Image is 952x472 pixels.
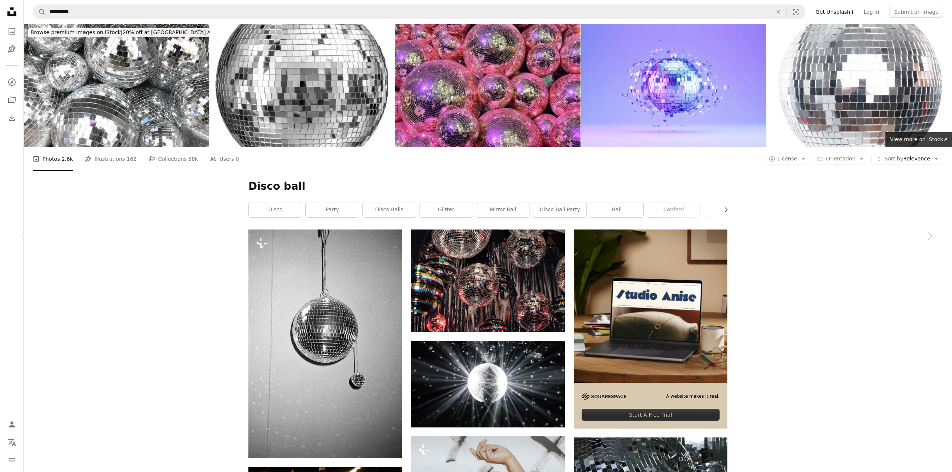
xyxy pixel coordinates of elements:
[533,202,586,217] a: disco ball party
[148,147,198,171] a: Collections 58k
[890,136,948,142] span: View more on iStock ↗
[419,202,473,217] a: glitter
[411,230,565,332] img: assorted mirror balls lot
[395,24,580,147] img: Hanging rose gold disco balls from the ceiling create a festive and glamorous atmosphere, adding ...
[411,381,565,387] a: grayscale photography of disco ball
[787,5,805,19] button: Visual search
[411,277,565,284] a: assorted mirror balls lot
[363,202,416,217] a: disco balls
[30,29,210,35] span: 20% off at [GEOGRAPHIC_DATA] ↗
[236,155,239,163] span: 0
[647,202,700,217] a: confetti
[306,202,359,217] a: party
[4,110,19,125] a: Download History
[30,29,122,35] span: Browse premium images on iStock |
[4,24,19,39] a: Photos
[476,202,530,217] a: mirror ball
[33,4,805,19] form: Find visuals sitewide
[574,230,727,429] a: A website makes it real.Start A Free Trial
[582,393,626,400] img: file-1705255347840-230a6ab5bca9image
[210,24,395,147] img: Shiny disco ball reflecting light on transparent background
[4,75,19,89] a: Explore
[811,6,859,18] a: Get Unsplash+
[4,435,19,450] button: Language
[581,24,766,147] img: Disco Ball, Party Celebration Concept, Neon Lighting Background, Dissolving Particles
[33,5,46,19] button: Search Unsplash
[249,202,302,217] a: disco
[813,153,868,165] button: Orientation
[582,409,720,421] div: Start A Free Trial
[248,230,402,458] img: A disco ball hanging from a ceiling in a room
[127,155,137,163] span: 162
[4,417,19,432] a: Log in / Sign up
[907,201,952,272] a: Next
[666,393,720,400] span: A website makes it real.
[24,24,217,42] a: Browse premium images on iStock|20% off at [GEOGRAPHIC_DATA]↗
[85,147,136,171] a: Illustrations 162
[4,42,19,56] a: Illustrations
[24,24,209,147] img: Disco Balls are Shining
[248,340,402,347] a: A disco ball hanging from a ceiling in a room
[411,341,565,427] img: grayscale photography of disco ball
[826,156,855,162] span: Orientation
[248,180,727,193] h1: Disco ball
[574,230,727,383] img: file-1705123271268-c3eaf6a79b21image
[188,155,198,163] span: 58k
[859,6,884,18] a: Log in
[719,202,727,217] button: scroll list to the right
[778,156,797,162] span: License
[590,202,643,217] a: ball
[884,155,930,163] span: Relevance
[765,153,810,165] button: License
[871,153,943,165] button: Sort byRelevance
[767,24,952,147] img: Close-Up Of Disco Ball On White Background
[4,92,19,107] a: Collections
[704,202,757,217] a: dance
[4,453,19,468] button: Menu
[890,6,943,18] button: Submit an image
[884,156,903,162] span: Sort by
[770,5,787,19] button: Clear
[210,147,239,171] a: Users 0
[885,132,952,147] a: View more on iStock↗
